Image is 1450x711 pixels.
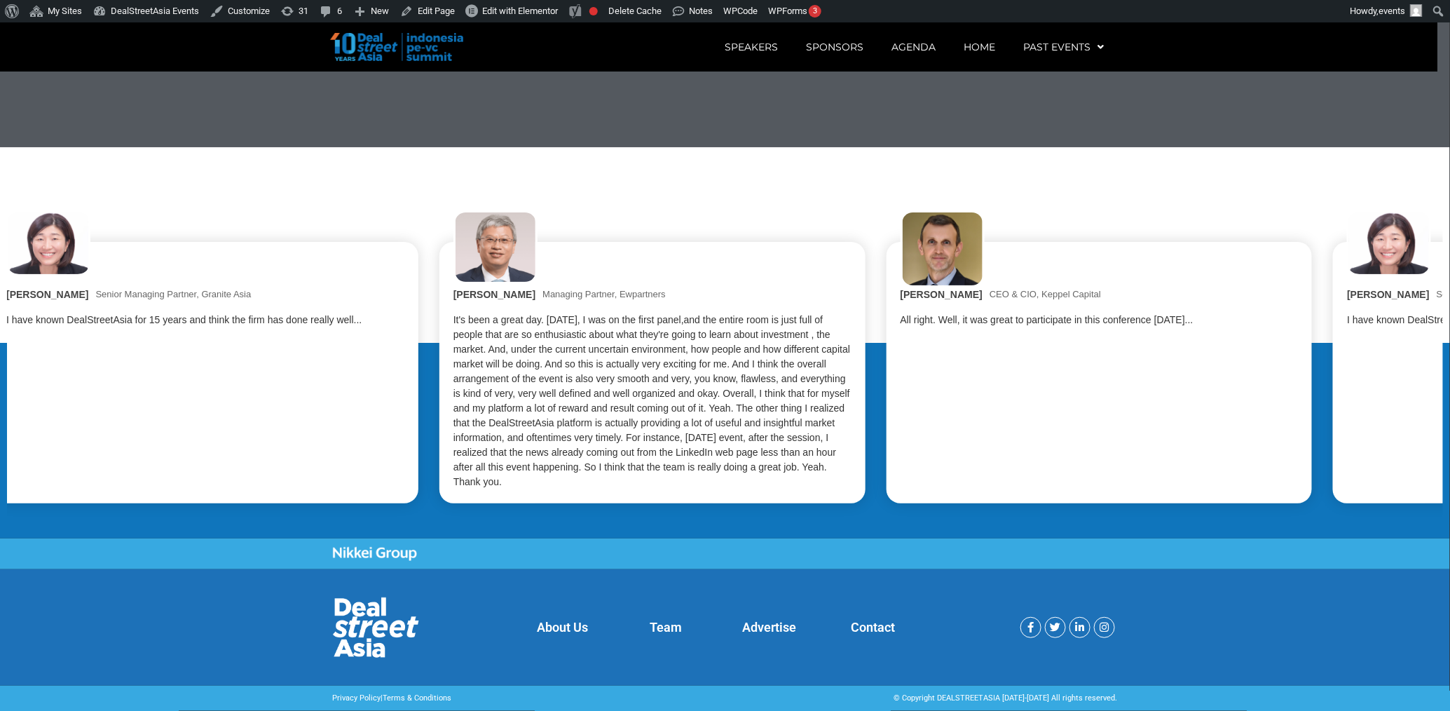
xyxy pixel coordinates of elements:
[333,547,417,561] img: Nikkei Group
[6,287,88,302] div: [PERSON_NAME]
[333,693,381,703] a: Privacy Policy
[901,313,1299,327] div: All right. Well, it was great to participate in this conference [DATE]...
[650,620,682,635] a: Team
[711,31,793,63] a: Speakers
[878,31,950,63] a: Agenda
[453,210,538,284] img: Cliff Chau
[453,313,851,489] div: It's been a great day. [DATE], I was on the first panel,and the entire room is just full of peopl...
[537,620,588,635] a: About Us
[6,210,90,277] img: Jenny Lee
[851,620,895,635] a: Contact
[809,5,821,18] div: 3
[333,693,718,705] p: |
[95,287,251,302] div: Senior Managing Partner, Granite Asia
[542,287,666,302] div: Managing Partner, Ewpartners
[6,313,404,327] div: I have known DealStreetAsia for 15 years and think the firm has done really well...
[950,31,1010,63] a: Home
[1379,6,1406,16] span: events
[901,210,985,288] img: Stéphane Delatte
[1347,210,1431,277] img: Jenny Lee
[383,693,452,703] a: Terms & Conditions
[742,620,796,635] a: Advertise
[901,287,983,302] div: [PERSON_NAME]
[732,693,1118,705] div: © Copyright DEALSTREETASIA [DATE]-[DATE] All rights reserved.
[793,31,878,63] a: Sponsors
[1010,31,1119,63] a: Past Events
[453,287,535,302] div: [PERSON_NAME]
[1347,287,1429,302] div: [PERSON_NAME]
[589,7,598,15] div: Focus keyphrase not set
[990,287,1101,302] div: CEO & CIO, Keppel Capital
[482,6,558,16] span: Edit with Elementor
